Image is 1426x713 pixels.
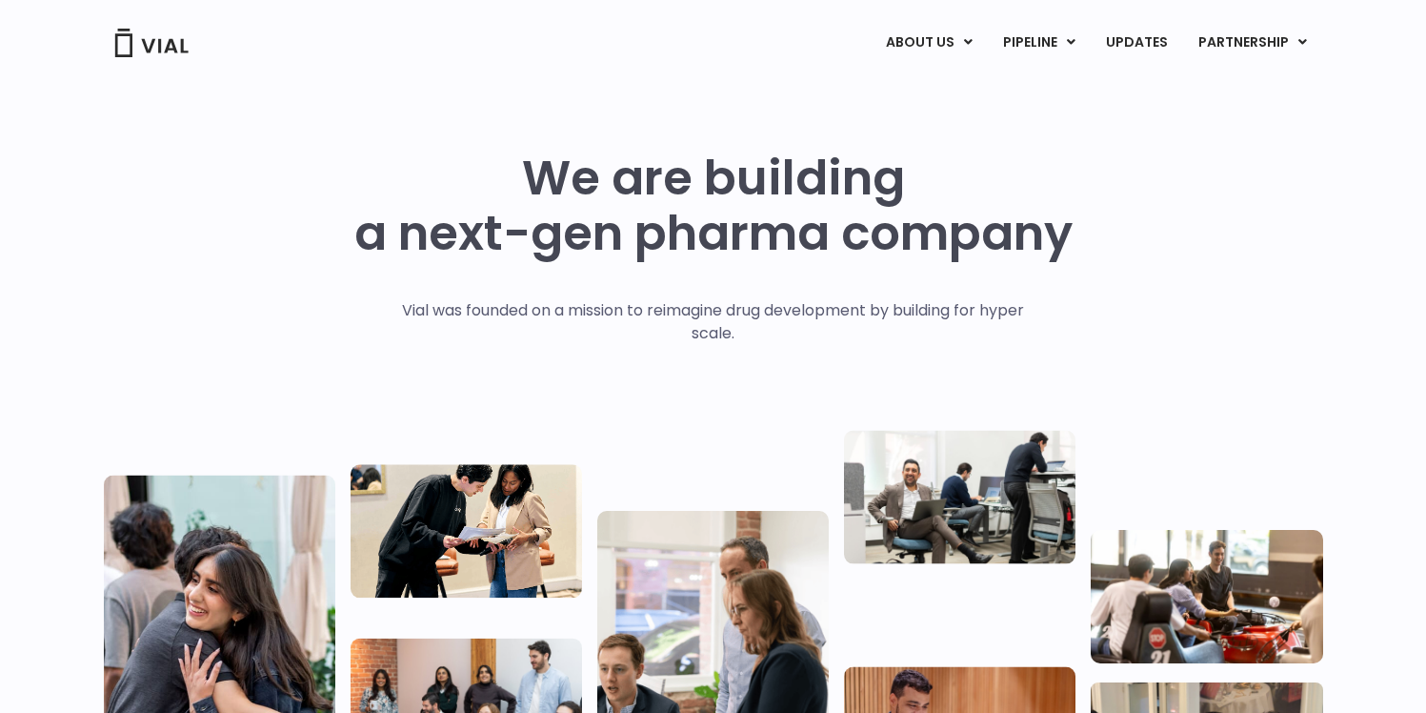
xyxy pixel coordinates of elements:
[113,29,190,57] img: Vial Logo
[382,299,1044,345] p: Vial was founded on a mission to reimagine drug development by building for hyper scale.
[1091,530,1322,663] img: Group of people playing whirlyball
[354,151,1073,261] h1: We are building a next-gen pharma company
[988,27,1090,59] a: PIPELINEMenu Toggle
[871,27,987,59] a: ABOUT USMenu Toggle
[844,430,1075,563] img: Three people working in an office
[1091,27,1182,59] a: UPDATES
[1183,27,1322,59] a: PARTNERSHIPMenu Toggle
[351,464,582,598] img: Two people looking at a paper talking.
